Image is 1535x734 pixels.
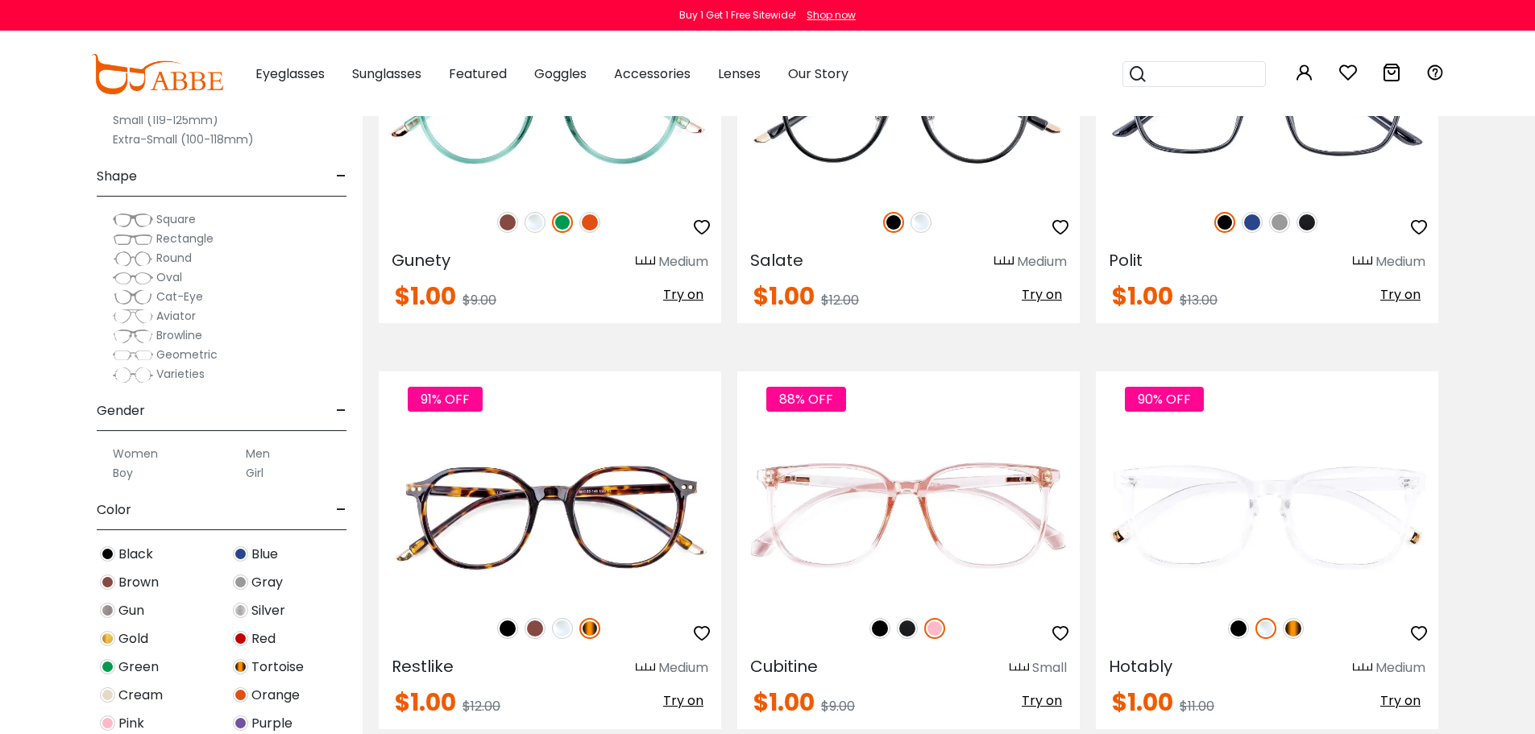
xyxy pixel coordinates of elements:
[113,367,153,384] img: Varieties.png
[663,285,703,304] span: Try on
[156,308,196,324] span: Aviator
[658,690,708,711] button: Try on
[658,658,708,678] div: Medium
[658,252,708,272] div: Medium
[897,618,918,639] img: Matte Black
[1180,697,1214,715] span: $11.00
[118,601,144,620] span: Gun
[113,212,153,228] img: Square.png
[336,491,346,529] span: -
[579,212,600,233] img: Orange
[869,618,890,639] img: Black
[118,629,148,649] span: Gold
[1109,655,1172,678] span: Hotably
[636,255,655,267] img: size ruler
[408,387,483,412] span: 91% OFF
[251,545,278,564] span: Blue
[336,157,346,196] span: -
[788,64,848,83] span: Our Story
[1283,618,1304,639] img: Tortoise
[251,657,304,677] span: Tortoise
[1269,212,1290,233] img: Gray
[1353,255,1372,267] img: size ruler
[1375,252,1425,272] div: Medium
[663,691,703,710] span: Try on
[395,685,456,719] span: $1.00
[1032,658,1067,678] div: Small
[1180,291,1218,309] span: $13.00
[233,574,248,590] img: Gray
[392,249,450,272] span: Gunety
[100,603,115,618] img: Gun
[1017,690,1067,711] button: Try on
[113,328,153,344] img: Browline.png
[379,429,721,601] img: Tortoise Restlike - Plastic ,Universal Bridge Fit
[251,573,283,592] span: Gray
[463,697,500,715] span: $12.00
[807,8,856,23] div: Shop now
[251,686,300,705] span: Orange
[336,392,346,430] span: -
[113,110,218,130] label: Small (119-125mm)
[737,429,1080,601] img: Pink Cubitine - Plastic ,Universal Bridge Fit
[1096,429,1438,601] img: Fclear Hotably - Plastic ,Universal Bridge Fit
[251,601,285,620] span: Silver
[497,212,518,233] img: Brown
[994,255,1014,267] img: size ruler
[100,574,115,590] img: Brown
[352,64,421,83] span: Sunglasses
[100,659,115,674] img: Green
[246,463,263,483] label: Girl
[821,291,859,309] span: $12.00
[753,685,815,719] span: $1.00
[1112,685,1173,719] span: $1.00
[118,714,144,733] span: Pink
[766,387,846,412] span: 88% OFF
[113,309,153,325] img: Aviator.png
[1112,279,1173,313] span: $1.00
[233,687,248,703] img: Orange
[113,444,158,463] label: Women
[251,629,276,649] span: Red
[233,631,248,646] img: Red
[118,545,153,564] span: Black
[100,715,115,731] img: Pink
[1375,658,1425,678] div: Medium
[251,714,292,733] span: Purple
[750,249,803,272] span: Salate
[883,212,904,233] img: Black
[113,251,153,267] img: Round.png
[821,697,855,715] span: $9.00
[392,655,454,678] span: Restlike
[113,289,153,305] img: Cat-Eye.png
[156,250,192,266] span: Round
[113,270,153,286] img: Oval.png
[463,291,496,309] span: $9.00
[579,618,600,639] img: Tortoise
[1125,387,1204,412] span: 90% OFF
[1022,691,1062,710] span: Try on
[1255,618,1276,639] img: Clear
[156,346,218,363] span: Geometric
[1022,285,1062,304] span: Try on
[100,546,115,562] img: Black
[91,54,223,94] img: abbeglasses.com
[100,631,115,646] img: Gold
[1375,284,1425,305] button: Try on
[1109,249,1143,272] span: Polit
[156,269,182,285] span: Oval
[113,130,254,149] label: Extra-Small (100-118mm)
[156,230,214,247] span: Rectangle
[799,8,856,22] a: Shop now
[636,662,655,674] img: size ruler
[118,686,163,705] span: Cream
[552,212,573,233] img: Green
[1010,662,1029,674] img: size ruler
[679,8,796,23] div: Buy 1 Get 1 Free Sitewide!
[497,618,518,639] img: Black
[911,212,931,233] img: Clear
[100,687,115,703] img: Cream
